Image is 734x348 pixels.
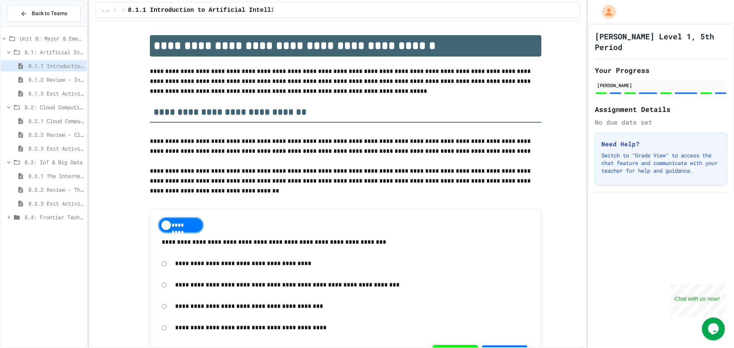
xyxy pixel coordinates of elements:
[594,3,618,21] div: My Account
[28,186,84,194] span: 8.3.2 Review - The Internet of Things and Big Data
[597,82,725,89] div: [PERSON_NAME]
[28,76,84,84] span: 8.1.2 Review - Introduction to Artificial Intelligence
[122,7,125,13] span: /
[102,7,110,13] span: ...
[671,284,726,317] iframe: chat widget
[20,34,84,42] span: Unit 8: Major & Emerging Technologies
[32,10,67,18] span: Back to Teams
[595,65,727,76] h2: Your Progress
[28,117,84,125] span: 8.2.1 Cloud Computing: Transforming the Digital World
[28,89,84,97] span: 8.1.3 Exit Activity - AI Detective
[702,317,726,340] iframe: chat widget
[601,139,721,149] h3: Need Help?
[24,158,84,166] span: 8.3: IoT & Big Data
[595,104,727,115] h2: Assignment Details
[28,199,84,207] span: 8.3.3 Exit Activity - IoT Data Detective Challenge
[595,31,727,52] h1: [PERSON_NAME] Level 1, 5th Period
[28,144,84,152] span: 8.2.3 Exit Activity - Cloud Service Detective
[128,6,293,15] span: 8.1.1 Introduction to Artificial Intelligence
[595,118,727,127] div: No due date set
[601,152,721,175] p: Switch to "Grade View" to access the chat feature and communicate with your teacher for help and ...
[28,62,84,70] span: 8.1.1 Introduction to Artificial Intelligence
[24,48,84,56] span: 8.1: Artificial Intelligence Basics
[24,213,84,221] span: 8.4: Frontier Tech Spotlight
[7,5,81,22] button: Back to Teams
[113,7,116,13] span: /
[28,172,84,180] span: 8.3.1 The Internet of Things and Big Data: Our Connected Digital World
[28,131,84,139] span: 8.2.2 Review - Cloud Computing
[24,103,84,111] span: 8.2: Cloud Computing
